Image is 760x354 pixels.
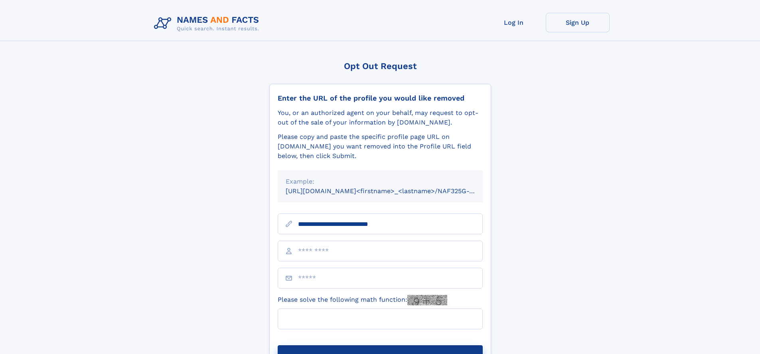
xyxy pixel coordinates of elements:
a: Sign Up [546,13,610,32]
div: Example: [286,177,475,186]
label: Please solve the following math function: [278,295,447,305]
div: Please copy and paste the specific profile page URL on [DOMAIN_NAME] you want removed into the Pr... [278,132,483,161]
img: Logo Names and Facts [151,13,266,34]
div: You, or an authorized agent on your behalf, may request to opt-out of the sale of your informatio... [278,108,483,127]
div: Opt Out Request [269,61,491,71]
div: Enter the URL of the profile you would like removed [278,94,483,103]
a: Log In [482,13,546,32]
small: [URL][DOMAIN_NAME]<firstname>_<lastname>/NAF325G-xxxxxxxx [286,187,498,195]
